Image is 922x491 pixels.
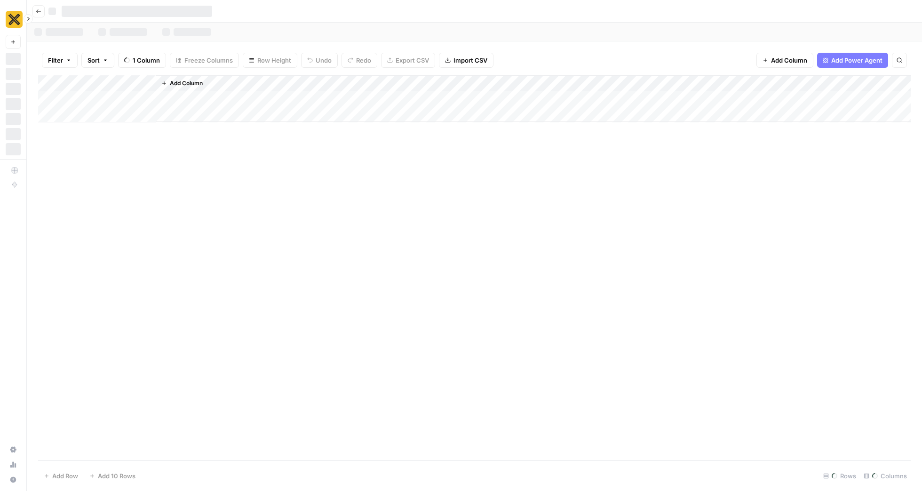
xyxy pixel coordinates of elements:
[184,56,233,65] span: Freeze Columns
[860,468,911,483] div: Columns
[6,457,21,472] a: Usage
[98,471,135,481] span: Add 10 Rows
[87,56,100,65] span: Sort
[170,79,203,88] span: Add Column
[817,53,888,68] button: Add Power Agent
[158,77,207,89] button: Add Column
[356,56,371,65] span: Redo
[6,8,21,31] button: Workspace: CookUnity
[84,468,141,483] button: Add 10 Rows
[819,468,860,483] div: Rows
[6,11,23,28] img: CookUnity Logo
[453,56,487,65] span: Import CSV
[771,56,807,65] span: Add Column
[381,53,435,68] button: Export CSV
[81,53,114,68] button: Sort
[301,53,338,68] button: Undo
[133,56,160,65] span: 1 Column
[257,56,291,65] span: Row Height
[396,56,429,65] span: Export CSV
[439,53,493,68] button: Import CSV
[170,53,239,68] button: Freeze Columns
[6,472,21,487] button: Help + Support
[42,53,78,68] button: Filter
[52,471,78,481] span: Add Row
[243,53,297,68] button: Row Height
[38,468,84,483] button: Add Row
[118,53,166,68] button: 1 Column
[756,53,813,68] button: Add Column
[342,53,377,68] button: Redo
[316,56,332,65] span: Undo
[48,56,63,65] span: Filter
[6,442,21,457] a: Settings
[831,56,882,65] span: Add Power Agent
